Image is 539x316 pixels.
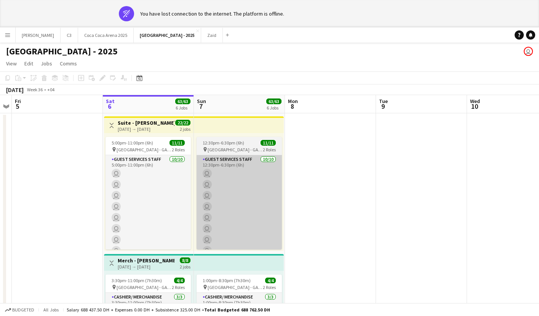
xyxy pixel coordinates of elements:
app-card-role: Guest Services Staff10/1012:30pm-6:30pm (6h) [197,155,282,280]
button: Coca Coca Arena 2025 [78,28,134,43]
span: 8/8 [180,257,190,263]
span: Sat [106,98,115,105]
span: 5 [14,102,21,111]
span: 9 [378,102,388,111]
div: +04 [47,87,54,92]
div: 2 jobs [180,125,190,132]
app-user-avatar: Marisol Pestano [524,47,533,56]
app-job-card: 12:30pm-6:30pm (6h)11/11 [GEOGRAPHIC_DATA] - GATE 72 RolesGuest Services Staff10/1012:30pm-6:30pm... [197,137,282,249]
span: 10 [469,102,480,111]
span: All jobs [42,307,60,313]
span: 4/4 [265,278,276,283]
span: [GEOGRAPHIC_DATA] - GATE 7 [117,284,172,290]
div: 6 Jobs [267,105,281,111]
span: 2 Roles [263,147,276,152]
a: Jobs [38,59,55,68]
a: Edit [21,59,36,68]
span: 11/11 [170,140,185,146]
span: Week 36 [25,87,44,92]
span: Mon [288,98,298,105]
div: [DATE] [6,86,24,94]
div: [DATE] → [DATE] [118,264,174,270]
h1: [GEOGRAPHIC_DATA] - 2025 [6,46,118,57]
a: View [3,59,20,68]
span: 7 [196,102,206,111]
button: [GEOGRAPHIC_DATA] - 2025 [134,28,201,43]
span: 63/63 [266,98,281,104]
span: 12:30pm-6:30pm (6h) [203,140,244,146]
span: 1:00pm-8:30pm (7h30m) [203,278,251,283]
span: Edit [24,60,33,67]
span: Wed [470,98,480,105]
div: Salary 688 437.50 DH + Expenses 0.00 DH + Subsistence 325.00 DH = [67,307,270,313]
span: Comms [60,60,77,67]
app-card-role: Guest Services Staff10/105:00pm-11:00pm (6h) [106,155,191,280]
button: Budgeted [4,306,35,314]
span: 5:00pm-11:00pm (6h) [112,140,153,146]
span: [GEOGRAPHIC_DATA] - GATE 7 [208,147,263,152]
span: 22/22 [175,120,190,125]
span: 2 Roles [172,147,185,152]
h3: Suite - [PERSON_NAME] [118,119,174,126]
button: Zaid [201,28,223,43]
span: 6 [105,102,115,111]
button: C3 [61,28,78,43]
span: Tue [379,98,388,105]
span: [GEOGRAPHIC_DATA] - GATE 7 [208,284,263,290]
span: Sun [197,98,206,105]
span: View [6,60,17,67]
div: 2 jobs [180,263,190,270]
span: 4/4 [174,278,185,283]
app-job-card: 5:00pm-11:00pm (6h)11/11 [GEOGRAPHIC_DATA] - GATE 72 RolesGuest Services Staff10/105:00pm-11:00pm... [106,137,191,249]
button: [PERSON_NAME] [16,28,61,43]
span: 11/11 [261,140,276,146]
h3: Merch - [PERSON_NAME] [118,257,174,264]
span: 8 [287,102,298,111]
div: [DATE] → [DATE] [118,126,174,132]
div: You have lost connection to the internet. The platform is offline. [140,10,284,17]
span: 3:30pm-11:00pm (7h30m) [112,278,162,283]
span: Jobs [41,60,52,67]
span: Total Budgeted 688 762.50 DH [204,307,270,313]
span: [GEOGRAPHIC_DATA] - GATE 7 [117,147,172,152]
div: 6 Jobs [176,105,190,111]
span: 2 Roles [172,284,185,290]
span: Budgeted [12,307,34,313]
span: 63/63 [175,98,190,104]
span: Fri [15,98,21,105]
a: Comms [57,59,80,68]
span: 2 Roles [263,284,276,290]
